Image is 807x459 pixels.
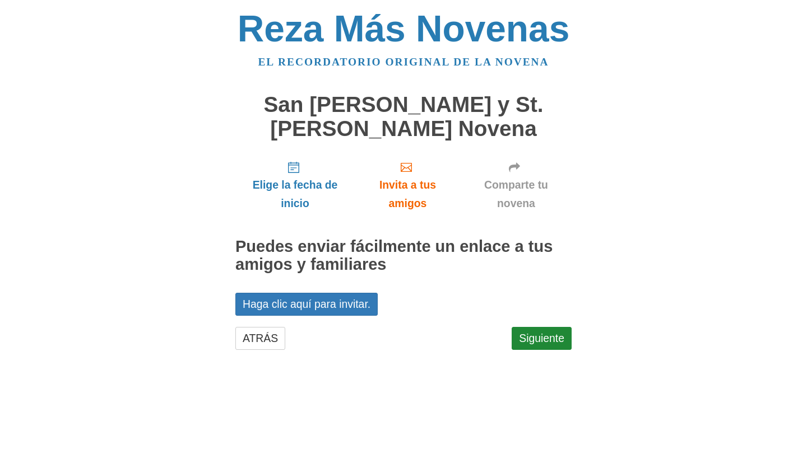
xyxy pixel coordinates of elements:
span: Comparte tu novena [472,176,560,213]
a: EL RECORDATORIO ORIGINAL DE LA NOVENA [258,56,549,68]
a: Elige la fecha de inicio [235,152,355,218]
a: ATRÁS [235,327,285,350]
a: Siguiente [512,327,572,350]
span: Elige la fecha de inicio [247,176,344,213]
a: Invita a tus amigos [355,152,461,218]
h1: San [PERSON_NAME] y St. [PERSON_NAME] Novena [235,93,572,140]
a: Reza Más Novenas [238,8,570,49]
a: Comparte tu novena [461,152,572,218]
span: Invita a tus amigos [366,176,449,213]
a: Haga clic aquí para invitar. [235,293,378,316]
h2: Puedes enviar fácilmente un enlace a tus amigos y familiares [235,238,572,274]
